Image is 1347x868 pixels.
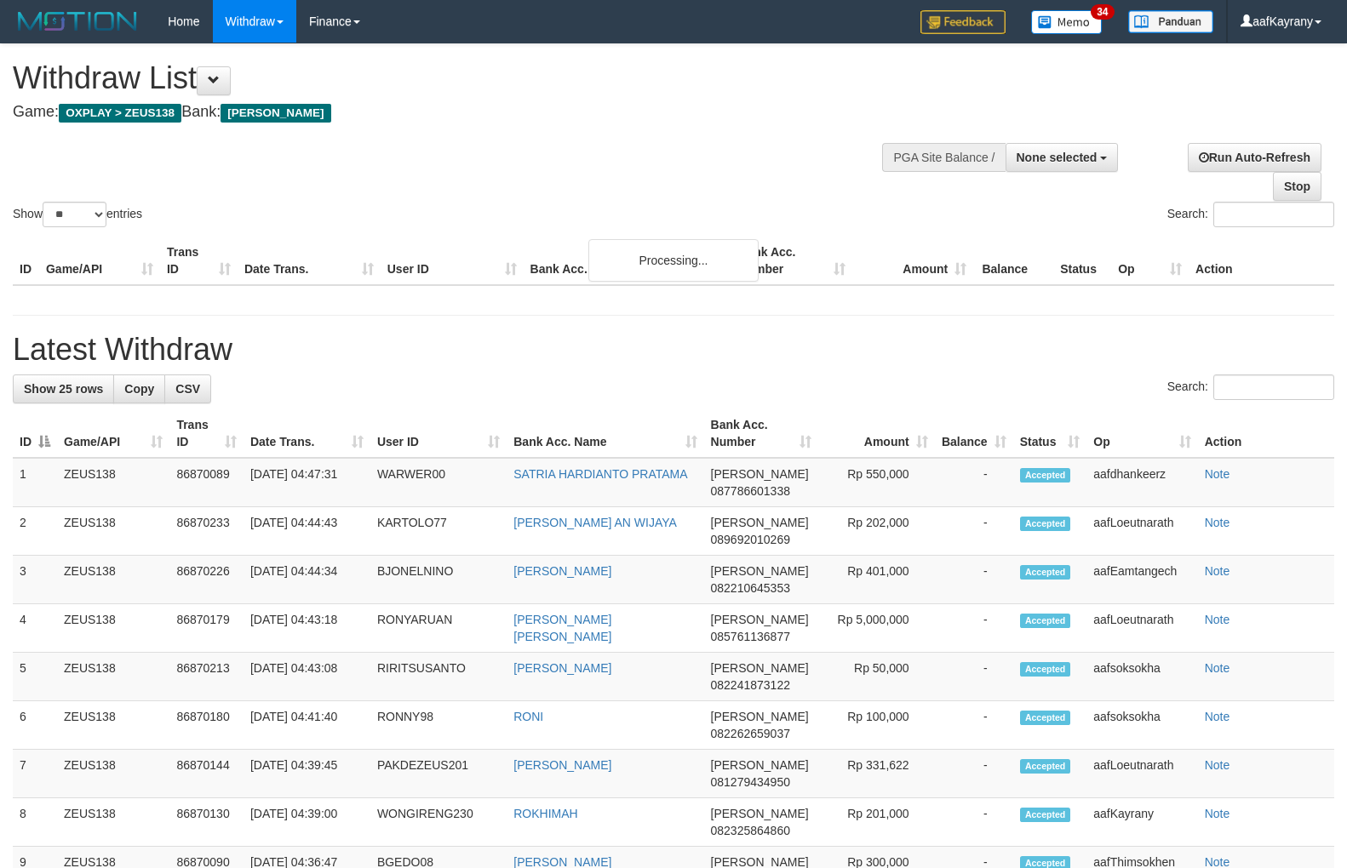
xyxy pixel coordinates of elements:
[57,507,169,556] td: ZEUS138
[1020,614,1071,628] span: Accepted
[1006,143,1119,172] button: None selected
[711,516,809,529] span: [PERSON_NAME]
[882,143,1005,172] div: PGA Site Balance /
[124,382,154,396] span: Copy
[711,533,790,546] span: Copy 089692010269 to clipboard
[370,458,507,507] td: WARWER00
[513,661,611,675] a: [PERSON_NAME]
[13,409,57,458] th: ID: activate to sort column descending
[935,701,1013,750] td: -
[113,374,165,403] a: Copy
[169,507,244,556] td: 86870233
[1020,759,1071,774] span: Accepted
[1111,237,1189,285] th: Op
[1167,202,1334,227] label: Search:
[169,653,244,701] td: 86870213
[1189,237,1334,285] th: Action
[244,458,370,507] td: [DATE] 04:47:31
[711,678,790,692] span: Copy 082241873122 to clipboard
[13,507,57,556] td: 2
[711,775,790,789] span: Copy 081279434950 to clipboard
[1017,151,1098,164] span: None selected
[24,382,103,396] span: Show 25 rows
[169,556,244,604] td: 86870226
[244,507,370,556] td: [DATE] 04:44:43
[711,807,809,820] span: [PERSON_NAME]
[57,798,169,847] td: ZEUS138
[1128,10,1213,33] img: panduan.png
[13,458,57,507] td: 1
[818,604,934,653] td: Rp 5,000,000
[169,604,244,653] td: 86870179
[711,564,809,578] span: [PERSON_NAME]
[935,604,1013,653] td: -
[711,613,809,626] span: [PERSON_NAME]
[1020,468,1071,483] span: Accepted
[524,237,732,285] th: Bank Acc. Name
[1086,701,1197,750] td: aafsoksokha
[244,409,370,458] th: Date Trans.: activate to sort column ascending
[1273,172,1321,201] a: Stop
[1167,374,1334,400] label: Search:
[588,239,759,282] div: Processing...
[711,661,809,675] span: [PERSON_NAME]
[513,613,611,643] a: [PERSON_NAME] [PERSON_NAME]
[1020,711,1071,725] span: Accepted
[935,798,1013,847] td: -
[973,237,1053,285] th: Balance
[13,104,881,121] h4: Game: Bank:
[1020,565,1071,580] span: Accepted
[39,237,160,285] th: Game/API
[935,458,1013,507] td: -
[13,333,1334,367] h1: Latest Withdraw
[164,374,211,403] a: CSV
[238,237,381,285] th: Date Trans.
[370,653,507,701] td: RIRITSUSANTO
[507,409,703,458] th: Bank Acc. Name: activate to sort column ascending
[818,798,934,847] td: Rp 201,000
[711,484,790,498] span: Copy 087786601338 to clipboard
[513,807,577,820] a: ROKHIMAH
[1205,661,1230,675] a: Note
[57,458,169,507] td: ZEUS138
[57,653,169,701] td: ZEUS138
[13,9,142,34] img: MOTION_logo.png
[1020,517,1071,531] span: Accepted
[935,507,1013,556] td: -
[818,458,934,507] td: Rp 550,000
[818,750,934,798] td: Rp 331,622
[13,202,142,227] label: Show entries
[370,556,507,604] td: BJONELNINO
[935,556,1013,604] td: -
[1086,653,1197,701] td: aafsoksokha
[59,104,181,123] span: OXPLAY > ZEUS138
[1031,10,1103,34] img: Button%20Memo.svg
[244,750,370,798] td: [DATE] 04:39:45
[370,798,507,847] td: WONGIRENG230
[1013,409,1087,458] th: Status: activate to sort column ascending
[221,104,330,123] span: [PERSON_NAME]
[818,556,934,604] td: Rp 401,000
[513,516,677,529] a: [PERSON_NAME] AN WIJAYA
[1086,750,1197,798] td: aafLoeutnarath
[711,710,809,723] span: [PERSON_NAME]
[160,237,238,285] th: Trans ID
[244,701,370,750] td: [DATE] 04:41:40
[513,564,611,578] a: [PERSON_NAME]
[1086,604,1197,653] td: aafLoeutnarath
[57,750,169,798] td: ZEUS138
[1188,143,1321,172] a: Run Auto-Refresh
[13,374,114,403] a: Show 25 rows
[175,382,200,396] span: CSV
[13,750,57,798] td: 7
[13,237,39,285] th: ID
[513,758,611,772] a: [PERSON_NAME]
[1091,4,1114,20] span: 34
[13,701,57,750] td: 6
[370,409,507,458] th: User ID: activate to sort column ascending
[244,556,370,604] td: [DATE] 04:44:34
[13,61,881,95] h1: Withdraw List
[731,237,852,285] th: Bank Acc. Number
[920,10,1006,34] img: Feedback.jpg
[1213,202,1334,227] input: Search:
